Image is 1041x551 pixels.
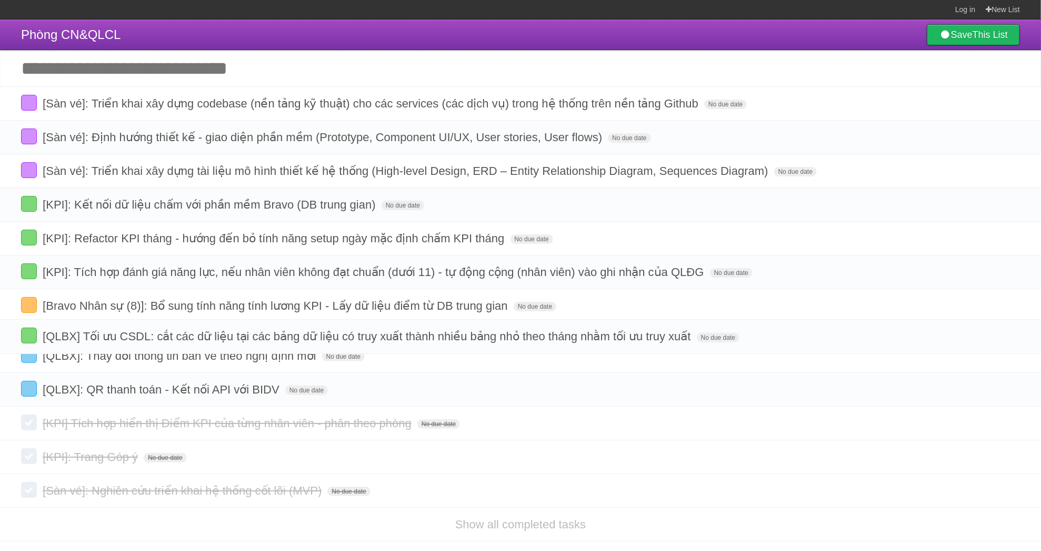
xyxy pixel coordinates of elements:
[21,328,37,343] label: Done
[21,162,37,178] label: Done
[43,383,282,396] span: [QLBX]: QR thanh toán - Kết nối API với BIDV
[21,196,37,212] label: Done
[144,453,186,463] span: No due date
[43,164,771,178] span: [Sàn vé]: Triển khai xây dựng tài liệu mô hình thiết kế hệ thống (High-level Design, ERD – Entity...
[511,234,553,244] span: No due date
[43,330,694,343] span: [QLBX] Tối ưu CSDL: cắt các dữ liệu tại các bảng dữ liệu có truy xuất thành nhiều bảng nhỏ theo t...
[43,232,507,245] span: [KPI]: Refactor KPI tháng - hướng đến bỏ tính năng setup ngày mặc định chấm KPI tháng
[21,297,37,313] label: Done
[927,24,1020,45] a: SaveThis List
[43,131,605,144] span: [Sàn vé]: Định hướng thiết kế - giao diện phần mềm (Prototype, Component UI/UX, User stories, Use...
[21,381,37,397] label: Done
[455,518,586,531] a: Show all completed tasks
[43,417,414,430] span: [KPI] Tích hợp hiển thị Điểm KPI của từng nhân viên - phân theo phòng
[704,100,747,109] span: No due date
[382,201,424,210] span: No due date
[21,448,37,464] label: Done
[21,482,37,498] label: Done
[322,352,365,361] span: No due date
[21,415,37,430] label: Done
[608,133,650,143] span: No due date
[43,484,324,497] span: [Sàn vé]: Nghiên cứu triển khai hệ thống cốt lõi (MVP)
[43,349,318,362] span: [QLBX]: Thay đổi thông tin bán vé theo nghị định mới
[327,487,370,496] span: No due date
[21,347,37,363] label: Done
[43,450,141,464] span: [KPI]: Trang Góp ý
[417,419,460,429] span: No due date
[21,27,121,42] span: Phòng CN&QLCL
[973,29,1008,40] b: This List
[710,268,753,278] span: No due date
[774,167,817,176] span: No due date
[285,386,328,395] span: No due date
[21,230,37,245] label: Done
[697,333,739,342] span: No due date
[43,198,378,211] span: [KPI]: Kết nối dữ liệu chấm với phần mềm Bravo (DB trung gian)
[21,95,37,111] label: Done
[43,299,511,312] span: [Bravo Nhân sự (8)]: Bổ sung tính năng tính lương KPI - Lấy dữ liệu điểm từ DB trung gian
[43,97,701,110] span: [Sàn vé]: Triển khai xây dựng codebase (nền tảng kỹ thuật) cho các services (các dịch vụ) trong h...
[514,302,556,311] span: No due date
[21,129,37,144] label: Done
[43,265,706,279] span: [KPI]: Tích hợp đánh giá năng lực, nếu nhân viên không đạt chuẩn (dưới 11) - tự động cộng (nhân v...
[21,263,37,279] label: Done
